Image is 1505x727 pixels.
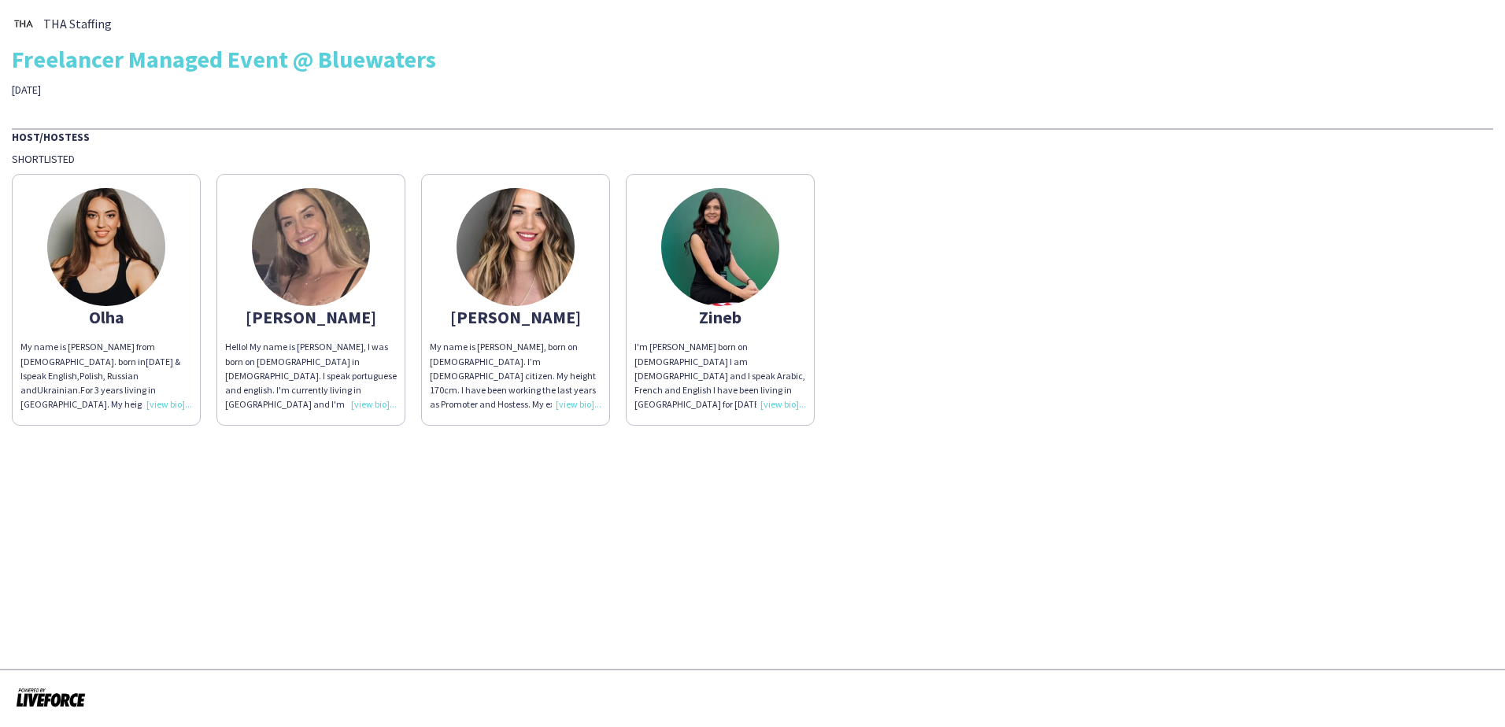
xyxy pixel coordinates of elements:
div: Shortlisted [12,152,1493,166]
span: Polish, [80,370,105,382]
img: thumb-8fa862a2-4ba6-4d8c-b812-4ab7bb08ac6d.jpg [661,188,779,306]
img: thumb-631da699cf0df.jpeg [457,188,575,306]
span: Ukrainian. [37,384,80,396]
span: THA Staffing [43,17,112,31]
div: Olha [20,310,192,324]
span: For 3 years living in [GEOGRAPHIC_DATA]. My height is 175. Have good experience and professional ... [20,384,187,511]
div: I'm [PERSON_NAME] born on [DEMOGRAPHIC_DATA] I am [DEMOGRAPHIC_DATA] and I speak Arabic, French a... [634,340,806,411]
span: speak English, [23,370,80,382]
span: My name is [PERSON_NAME] from [DEMOGRAPHIC_DATA]. born in [20,341,155,367]
img: thumb-62d470ed85d64.jpeg [47,188,165,306]
div: [DATE] [12,83,531,97]
img: thumb-0b1c4840-441c-4cf7-bc0f-fa59e8b685e2..jpg [12,12,35,35]
div: Host/Hostess [12,128,1493,144]
div: [PERSON_NAME] [430,310,601,324]
img: Powered by Liveforce [16,686,86,708]
div: Zineb [634,310,806,324]
img: thumb-2a57d731-b7b6-492a-b9b5-2b59371f8645.jpg [252,188,370,306]
div: [PERSON_NAME] [225,310,397,324]
div: Freelancer Managed Event @ Bluewaters [12,47,1493,71]
span: [DATE] & I [20,356,180,382]
div: My name is [PERSON_NAME], born on [DEMOGRAPHIC_DATA]. I’m [DEMOGRAPHIC_DATA] citizen. My height 1... [430,340,601,411]
div: Hello! My name is [PERSON_NAME], I was born on [DEMOGRAPHIC_DATA] in [DEMOGRAPHIC_DATA]. I speak ... [225,340,397,411]
span: Russian and [20,370,139,396]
